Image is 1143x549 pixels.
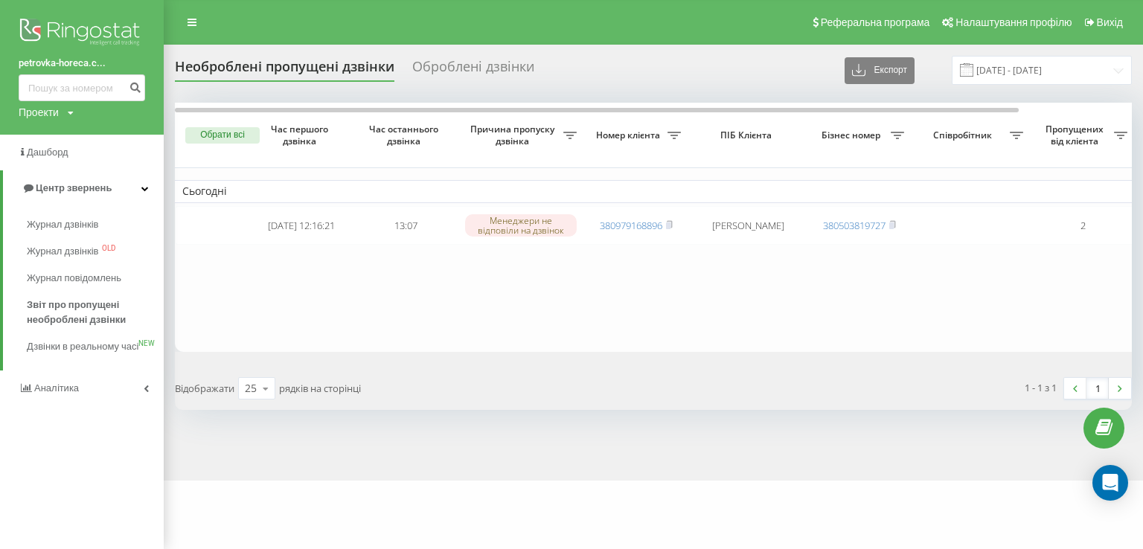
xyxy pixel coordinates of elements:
span: Аналiтика [34,382,79,394]
span: Бізнес номер [815,129,891,141]
span: Відображати [175,382,234,395]
div: Проекти [19,105,59,120]
input: Пошук за номером [19,74,145,101]
a: Журнал повідомлень [27,265,164,292]
span: Співробітник [919,129,1010,141]
span: Пропущених від клієнта [1038,123,1114,147]
td: 2 [1031,206,1135,245]
span: рядків на сторінці [279,382,361,395]
span: Центр звернень [36,182,112,193]
span: Звіт про пропущені необроблені дзвінки [27,298,156,327]
span: Журнал дзвінків [27,244,98,259]
span: Журнал дзвінків [27,217,98,232]
span: Реферальна програма [821,16,930,28]
div: 25 [245,381,257,396]
div: Необроблені пропущені дзвінки [175,59,394,82]
td: 13:07 [353,206,458,245]
span: Вихід [1097,16,1123,28]
div: Менеджери не відповіли на дзвінок [465,214,577,237]
a: 380979168896 [600,219,662,232]
td: [PERSON_NAME] [688,206,807,245]
span: Номер клієнта [592,129,667,141]
span: Час першого дзвінка [261,123,342,147]
button: Обрати всі [185,127,260,144]
span: Причина пропуску дзвінка [465,123,563,147]
a: Звіт про пропущені необроблені дзвінки [27,292,164,333]
a: 1 [1086,378,1109,399]
a: Журнал дзвінків [27,211,164,238]
span: Дашборд [27,147,68,158]
div: 1 - 1 з 1 [1025,380,1057,395]
a: 380503819727 [823,219,886,232]
a: Центр звернень [3,170,164,206]
div: Open Intercom Messenger [1092,465,1128,501]
button: Експорт [845,57,915,84]
span: Журнал повідомлень [27,271,121,286]
span: Час останнього дзвінка [365,123,446,147]
a: Дзвінки в реальному часіNEW [27,333,164,360]
img: Ringostat logo [19,15,145,52]
span: Налаштування профілю [955,16,1072,28]
a: Журнал дзвінківOLD [27,238,164,265]
span: ПІБ Клієнта [701,129,795,141]
div: Оброблені дзвінки [412,59,534,82]
a: petrovka-horeca.c... [19,56,145,71]
td: [DATE] 12:16:21 [249,206,353,245]
span: Дзвінки в реальному часі [27,339,138,354]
